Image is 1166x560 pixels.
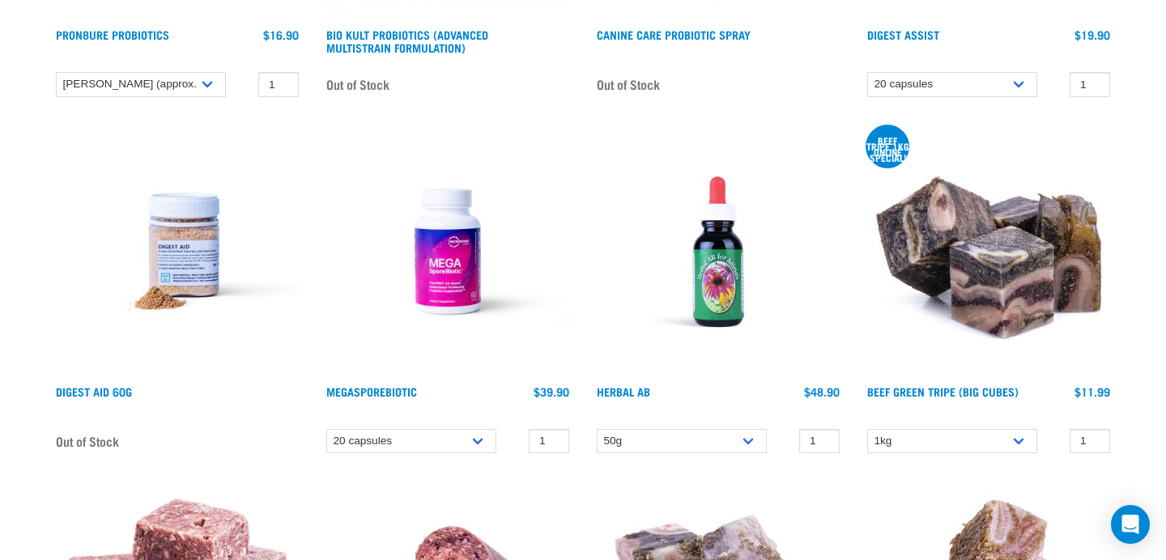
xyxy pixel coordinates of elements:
div: Open Intercom Messenger [1111,505,1150,544]
input: 1 [258,72,299,97]
input: 1 [529,429,569,454]
a: Bio Kult Probiotics (Advanced Multistrain Formulation) [326,32,488,50]
a: Beef Green Tripe (Big Cubes) [867,388,1019,394]
img: Raw Essentials Digest Aid Pet Supplement [52,126,303,377]
a: ProN8ure Probiotics [56,32,169,37]
a: Digest Aid 60g [56,388,132,394]
span: Out of Stock [597,72,660,96]
a: MegaSporeBiotic [326,388,417,394]
span: Out of Stock [56,429,119,453]
input: 1 [1070,72,1110,97]
div: $48.90 [804,385,840,398]
a: Herbal AB [597,388,650,394]
img: Raw Essentials Mega Spore Biotic Probiotic For Dogs [322,126,573,377]
img: RE Product Shoot 2023 Nov8606 [593,126,844,377]
a: Digest Assist [867,32,939,37]
div: $16.90 [263,28,299,41]
img: 1044 Green Tripe Beef [863,126,1114,377]
div: Beef tripe 1kg online special! [866,138,909,160]
input: 1 [1070,429,1110,454]
span: Out of Stock [326,72,389,96]
div: $39.90 [534,385,569,398]
a: Canine Care Probiotic Spray [597,32,751,37]
input: 1 [799,429,840,454]
div: $19.90 [1075,28,1110,41]
div: $11.99 [1075,385,1110,398]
